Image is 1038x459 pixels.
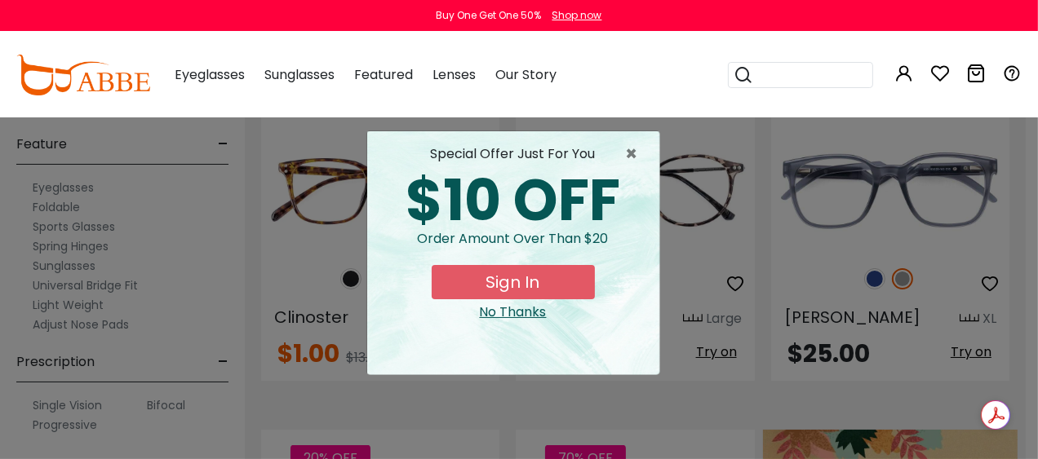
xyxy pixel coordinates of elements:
[552,8,602,23] div: Shop now
[626,144,646,164] button: Close
[380,172,646,229] div: $10 OFF
[544,8,602,22] a: Shop now
[380,144,646,164] div: special offer just for you
[432,265,595,299] button: Sign In
[264,65,335,84] span: Sunglasses
[175,65,245,84] span: Eyeglasses
[354,65,413,84] span: Featured
[626,144,646,164] span: ×
[16,55,150,95] img: abbeglasses.com
[432,65,476,84] span: Lenses
[380,229,646,265] div: Order amount over than $20
[437,8,542,23] div: Buy One Get One 50%
[495,65,557,84] span: Our Story
[380,302,646,322] div: Close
